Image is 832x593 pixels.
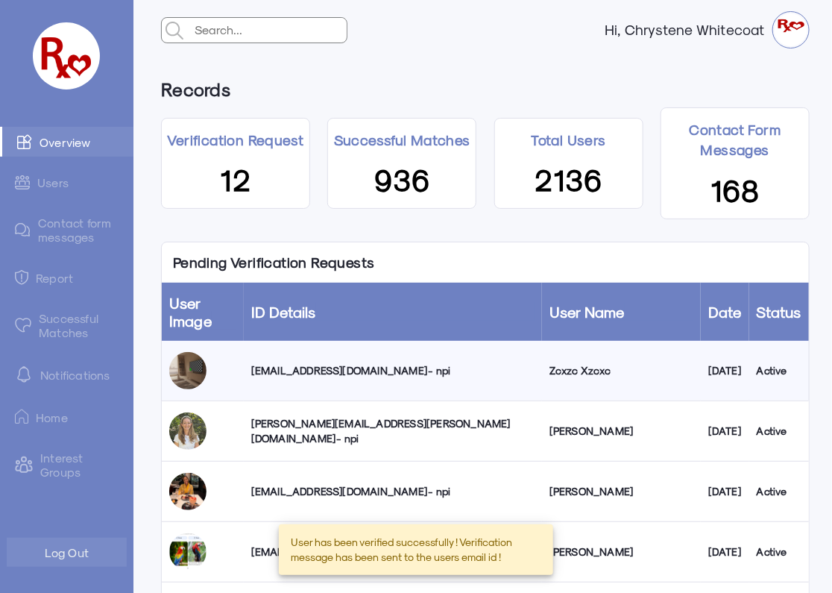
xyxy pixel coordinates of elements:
p: Contact Form Messages [661,119,809,160]
h6: Records [161,71,230,107]
img: admin-search.svg [162,18,187,43]
strong: Hi, Chrystene Whitecoat [605,22,772,37]
a: User Name [549,303,625,321]
img: ic-home.png [15,410,28,424]
div: Active [757,424,801,439]
div: Active [757,484,801,499]
p: Total Users [531,130,605,150]
div: [DATE] [708,363,742,378]
div: [EMAIL_ADDRESS][DOMAIN_NAME] - npi [251,363,535,378]
a: Date [708,303,742,321]
img: admin-ic-report.svg [15,270,28,285]
div: [PERSON_NAME] [549,424,693,439]
div: [PERSON_NAME] [549,545,693,559]
span: 168 [710,170,760,207]
a: ID Details [251,303,316,321]
span: 12 [220,160,251,197]
img: notification-default-white.svg [15,365,33,383]
div: [DATE] [708,424,742,439]
img: luqzy0elsadf89f4tsso.jpg [169,473,207,510]
div: Zcxzc Xzcxc [549,363,693,378]
img: admin-ic-contact-message.svg [15,223,31,237]
div: [PERSON_NAME][EMAIL_ADDRESS][PERSON_NAME][DOMAIN_NAME] - npi [251,416,535,446]
img: j6ul1gxjbqkodjkqsn9a.jpg [169,352,207,389]
a: Status [757,303,801,321]
div: [DATE] [708,545,742,559]
div: Active [757,545,801,559]
span: User has been verified successfully ! Verification message has been sent to the users email id ! [291,535,541,565]
p: Verification Request [168,130,304,150]
img: admin-ic-overview.svg [17,134,32,149]
a: User Image [169,294,212,330]
div: [EMAIL_ADDRESS][DOMAIN_NAME] - npi [251,484,535,499]
input: Search... [191,18,347,42]
div: Active [757,363,801,378]
button: Log Out [7,538,127,567]
p: Successful Matches [334,130,470,150]
p: Pending Verification Requests [162,242,386,283]
div: [PERSON_NAME] [549,484,693,499]
div: [EMAIL_ADDRESS][DOMAIN_NAME] - Phd Candidate [251,545,535,559]
span: 936 [374,160,430,197]
div: [DATE] [708,484,742,499]
img: matched.svg [15,318,31,333]
span: 2136 [535,160,602,197]
img: admin-ic-users.svg [15,175,30,189]
img: intrestGropus.svg [15,456,33,474]
img: tlbaupo5rygbfbeelxs5.jpg [169,533,207,571]
img: hscnlj1vpj9gzazvijtl.jpg [169,412,207,450]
